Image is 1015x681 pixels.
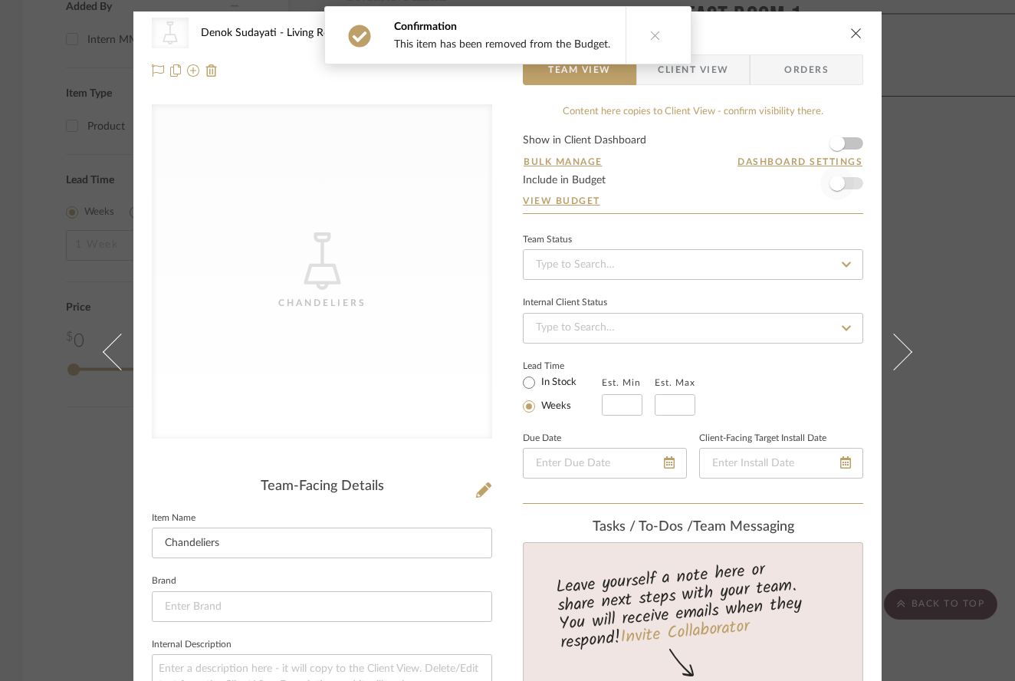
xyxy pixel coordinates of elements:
input: Enter Item Name [152,528,492,558]
div: Leave yourself a note here or share next steps with your team. You will receive emails when they ... [521,553,866,656]
label: Lead Time [523,359,602,373]
div: Content here copies to Client View - confirm visibility there. [523,104,863,120]
label: Internal Description [152,641,232,649]
span: Orders [767,54,846,85]
div: Team-Facing Details [152,479,492,495]
label: In Stock [538,376,576,390]
label: Weeks [538,400,571,413]
div: Internal Client Status [523,299,607,307]
label: Client-Facing Target Install Date [699,435,826,442]
input: Type to Search… [523,249,863,280]
div: This item has been removed from the Budget. [394,38,610,51]
label: Item Name [152,515,195,522]
a: Invite Collaborator [619,614,751,652]
button: Dashboard Settings [737,155,863,169]
label: Est. Max [655,377,695,388]
a: View Budget [523,195,863,207]
img: Remove from project [205,64,218,77]
button: Bulk Manage [523,155,603,169]
label: Brand [152,577,176,585]
input: Enter Due Date [523,448,687,479]
span: Denok Sudayati [201,28,287,38]
div: Chandeliers [245,295,399,311]
span: Living Room [287,28,355,38]
div: Team Status [523,236,572,244]
div: Confirmation [394,19,610,35]
div: team Messaging [523,519,863,536]
input: Type to Search… [523,313,863,344]
label: Due Date [523,435,561,442]
button: close [849,26,863,40]
input: Enter Install Date [699,448,863,479]
label: Est. Min [602,377,641,388]
span: Tasks / To-Dos / [593,520,693,534]
input: Enter Brand [152,591,492,622]
span: Client View [658,54,728,85]
mat-radio-group: Select item type [523,373,602,416]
